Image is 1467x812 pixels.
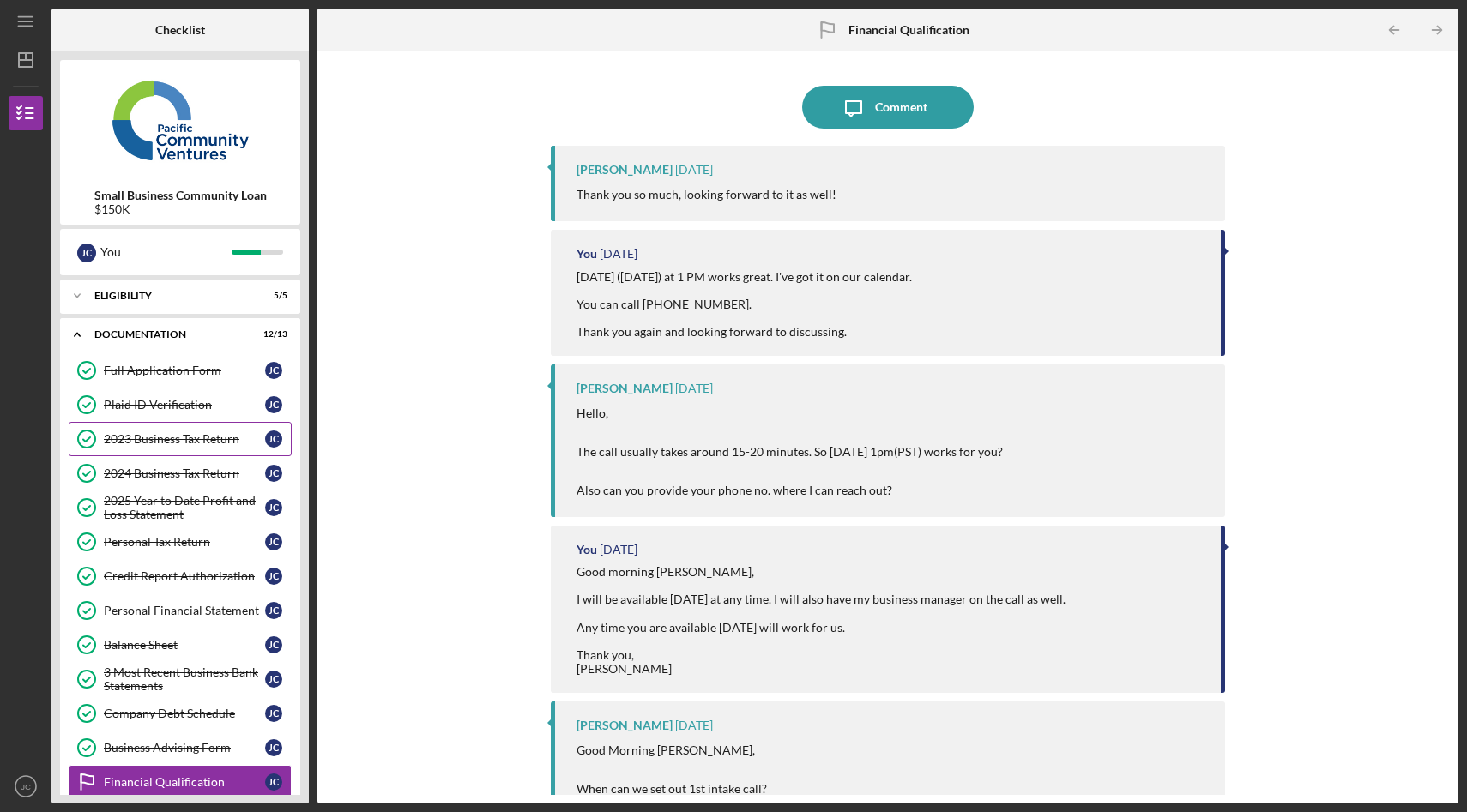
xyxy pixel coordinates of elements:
[60,69,300,171] img: Product logo
[265,499,282,516] div: J C
[257,329,287,340] div: 12 / 13
[600,247,637,261] time: 2025-08-26 19:17
[577,565,1068,676] div: Good morning [PERSON_NAME], I will be available [DATE] at any time. I will also have my business ...
[104,707,265,720] div: Company Debt Schedule
[577,719,673,732] div: [PERSON_NAME]
[69,456,292,490] a: 2024 Business Tax ReturnJC
[104,494,265,521] div: 2025 Year to Date Profit and Loss Statement
[104,364,265,377] div: Full Application Form
[104,466,265,480] div: 2024 Business Tax Return
[577,543,597,556] div: You
[265,465,282,482] div: J C
[100,238,232,267] div: You
[802,86,974,129] button: Comment
[69,662,292,696] a: 3 Most Recent Business Bank StatementsJC
[69,765,292,799] a: Financial QualificationJC
[675,719,713,732] time: 2025-08-26 16:24
[577,247,597,261] div: You
[265,533,282,550] div: J C
[265,671,282,688] div: J C
[94,329,244,340] div: Documentation
[104,432,265,446] div: 2023 Business Tax Return
[265,602,282,619] div: J C
[104,569,265,583] div: Credit Report Authorization
[69,731,292,765] a: Business Advising FormJC
[69,353,292,388] a: Full Application FormJC
[69,593,292,628] a: Personal Financial StatementJC
[265,705,282,722] div: J C
[94,291,244,301] div: Eligibility
[104,535,265,549] div: Personal Tax Return
[94,189,267,202] b: Small Business Community Loan
[69,422,292,456] a: 2023 Business Tax ReturnJC
[9,769,43,803] button: JC
[675,382,713,395] time: 2025-08-26 19:15
[577,382,673,395] div: [PERSON_NAME]
[104,665,265,693] div: 3 Most Recent Business Bank Statements
[257,291,287,301] div: 5 / 5
[77,244,96,262] div: J C
[69,490,292,525] a: 2025 Year to Date Profit and Loss StatementJC
[265,773,282,791] div: J C
[265,396,282,413] div: J C
[848,23,969,37] b: Financial Qualification
[600,543,637,556] time: 2025-08-26 16:30
[265,568,282,585] div: J C
[69,525,292,559] a: Personal Tax ReturnJC
[265,362,282,379] div: J C
[875,86,927,129] div: Comment
[104,604,265,617] div: Personal Financial Statement
[104,741,265,755] div: Business Advising Form
[155,23,205,37] b: Checklist
[265,430,282,448] div: J C
[265,636,282,653] div: J C
[577,404,1003,500] p: Hello, The call usually takes around 15-20 minutes. So [DATE] 1pm(PST) works for you? Also can yo...
[265,739,282,756] div: J C
[675,163,713,177] time: 2025-08-26 19:18
[21,782,31,791] text: JC
[69,559,292,593] a: Credit Report AuthorizationJC
[94,202,267,216] div: $150K
[104,398,265,412] div: Plaid ID Verification
[577,270,915,339] div: [DATE] ([DATE]) at 1 PM works great. I've got it on our calendar. You can call [PHONE_NUMBER]. Th...
[69,696,292,731] a: Company Debt ScheduleJC
[104,775,265,789] div: Financial Qualification
[577,163,673,177] div: [PERSON_NAME]
[69,388,292,422] a: Plaid ID VerificationJC
[69,628,292,662] a: Balance SheetJC
[104,638,265,652] div: Balance Sheet
[577,185,836,204] p: Thank you so much, looking forward to it as well!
